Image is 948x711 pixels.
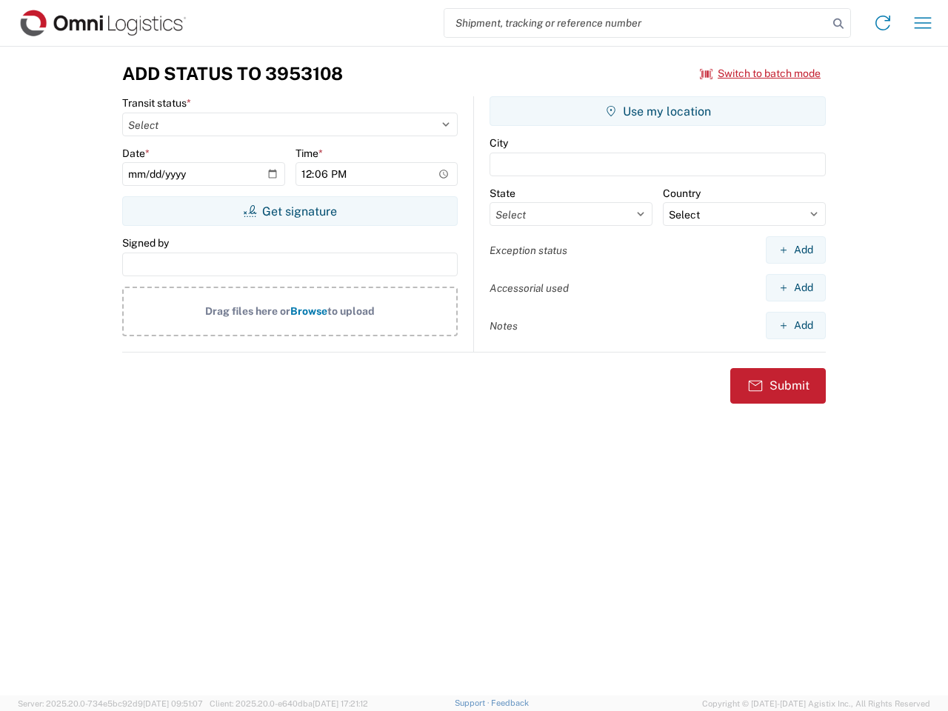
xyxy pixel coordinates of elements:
[663,187,701,200] label: Country
[122,96,191,110] label: Transit status
[290,305,327,317] span: Browse
[702,697,930,710] span: Copyright © [DATE]-[DATE] Agistix Inc., All Rights Reserved
[490,319,518,333] label: Notes
[143,699,203,708] span: [DATE] 09:51:07
[18,699,203,708] span: Server: 2025.20.0-734e5bc92d9
[122,236,169,250] label: Signed by
[766,236,826,264] button: Add
[122,196,458,226] button: Get signature
[490,244,567,257] label: Exception status
[766,274,826,301] button: Add
[327,305,375,317] span: to upload
[490,187,515,200] label: State
[455,698,492,707] a: Support
[490,281,569,295] label: Accessorial used
[766,312,826,339] button: Add
[700,61,821,86] button: Switch to batch mode
[730,368,826,404] button: Submit
[490,96,826,126] button: Use my location
[296,147,323,160] label: Time
[122,147,150,160] label: Date
[491,698,529,707] a: Feedback
[313,699,368,708] span: [DATE] 17:21:12
[122,63,343,84] h3: Add Status to 3953108
[210,699,368,708] span: Client: 2025.20.0-e640dba
[490,136,508,150] label: City
[205,305,290,317] span: Drag files here or
[444,9,828,37] input: Shipment, tracking or reference number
